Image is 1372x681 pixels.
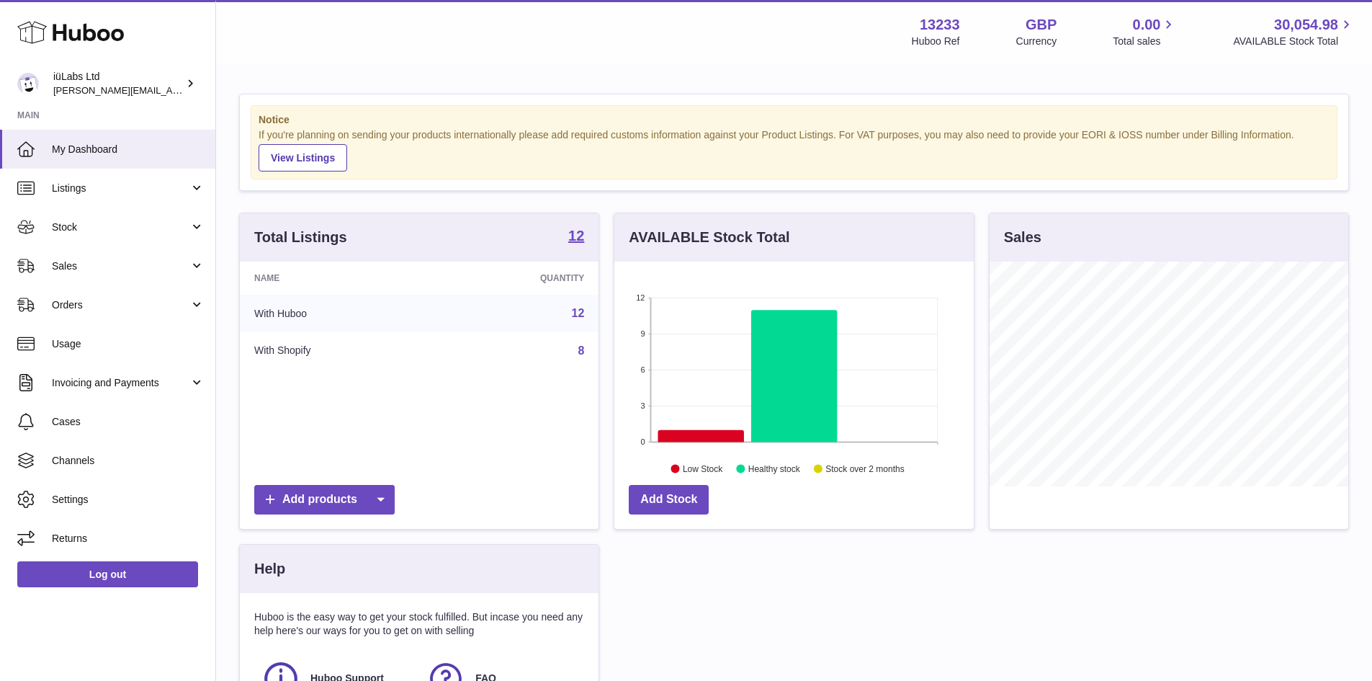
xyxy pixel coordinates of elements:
[52,376,189,390] span: Invoicing and Payments
[52,143,205,156] span: My Dashboard
[52,298,189,312] span: Orders
[568,228,584,243] strong: 12
[637,293,645,302] text: 12
[1233,35,1355,48] span: AVAILABLE Stock Total
[748,463,801,473] text: Healthy stock
[1113,15,1177,48] a: 0.00 Total sales
[53,70,183,97] div: iüLabs Ltd
[641,437,645,446] text: 0
[52,493,205,507] span: Settings
[1113,35,1177,48] span: Total sales
[1233,15,1355,48] a: 30,054.98 AVAILABLE Stock Total
[52,415,205,429] span: Cases
[52,182,189,195] span: Listings
[1004,228,1041,247] h3: Sales
[52,454,205,468] span: Channels
[641,401,645,410] text: 3
[641,365,645,374] text: 6
[1274,15,1338,35] span: 30,054.98
[52,259,189,273] span: Sales
[254,610,584,638] p: Huboo is the easy way to get your stock fulfilled. But incase you need any help here's our ways f...
[254,559,285,579] h3: Help
[52,337,205,351] span: Usage
[52,532,205,546] span: Returns
[254,485,395,515] a: Add products
[683,463,723,473] text: Low Stock
[1026,15,1057,35] strong: GBP
[259,144,347,172] a: View Listings
[259,113,1330,127] strong: Notice
[641,329,645,338] text: 9
[52,221,189,234] span: Stock
[254,228,347,247] h3: Total Listings
[629,228,789,247] h3: AVAILABLE Stock Total
[572,307,585,319] a: 12
[1016,35,1057,48] div: Currency
[1133,15,1161,35] span: 0.00
[17,73,39,94] img: annunziata@iulabs.co
[53,84,289,96] span: [PERSON_NAME][EMAIL_ADDRESS][DOMAIN_NAME]
[920,15,960,35] strong: 13233
[826,463,905,473] text: Stock over 2 months
[434,262,599,295] th: Quantity
[240,262,434,295] th: Name
[578,344,584,357] a: 8
[912,35,960,48] div: Huboo Ref
[240,295,434,332] td: With Huboo
[568,228,584,246] a: 12
[240,332,434,370] td: With Shopify
[17,561,198,587] a: Log out
[629,485,709,515] a: Add Stock
[259,128,1330,172] div: If you're planning on sending your products internationally please add required customs informati...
